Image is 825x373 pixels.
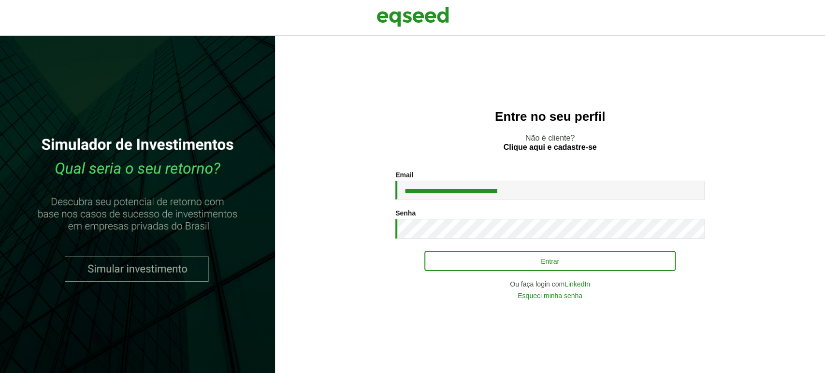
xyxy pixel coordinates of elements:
button: Entrar [424,251,676,271]
a: Clique aqui e cadastre-se [504,143,597,151]
label: Senha [395,210,416,216]
label: Email [395,172,413,178]
p: Não é cliente? [294,133,806,152]
a: Esqueci minha senha [518,292,582,299]
div: Ou faça login com [395,281,705,287]
img: EqSeed Logo [376,5,449,29]
a: LinkedIn [564,281,590,287]
h2: Entre no seu perfil [294,110,806,124]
